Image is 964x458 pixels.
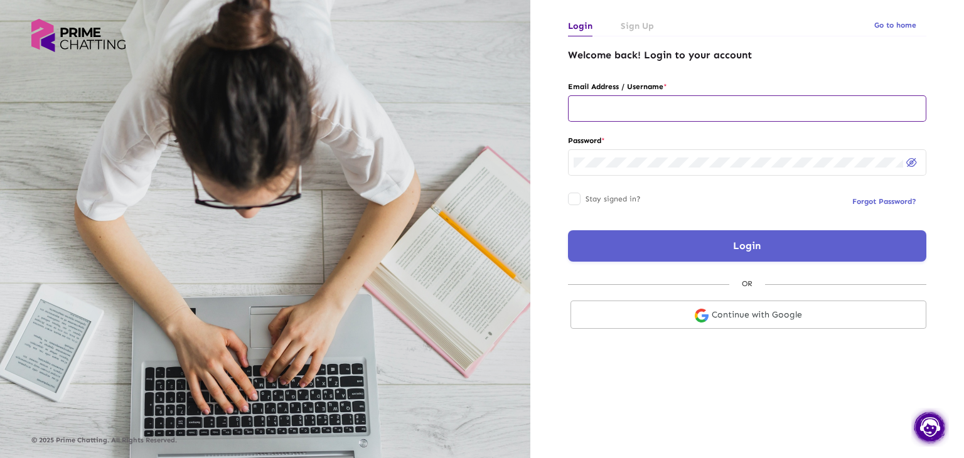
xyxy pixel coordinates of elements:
[695,309,709,322] img: google-login.svg
[586,191,641,206] span: Stay signed in?
[568,49,926,61] h4: Welcome back! Login to your account
[903,153,921,171] button: Hide password
[852,197,916,206] span: Forgot Password?
[621,16,654,36] a: Sign Up
[570,301,926,329] a: Continue with Google
[568,230,926,262] button: Login
[729,277,765,290] div: OR
[568,16,592,36] a: Login
[842,190,926,213] button: Forgot Password?
[911,408,949,447] img: chat.png
[874,21,916,29] span: Go to home
[906,158,917,167] img: eye-off.svg
[31,437,499,444] p: © 2025 Prime Chatting. All Rights Reserved.
[733,240,761,252] span: Login
[568,134,926,147] label: Password
[568,80,926,93] label: Email Address / Username
[864,14,926,36] button: Go to home
[31,19,126,52] img: logo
